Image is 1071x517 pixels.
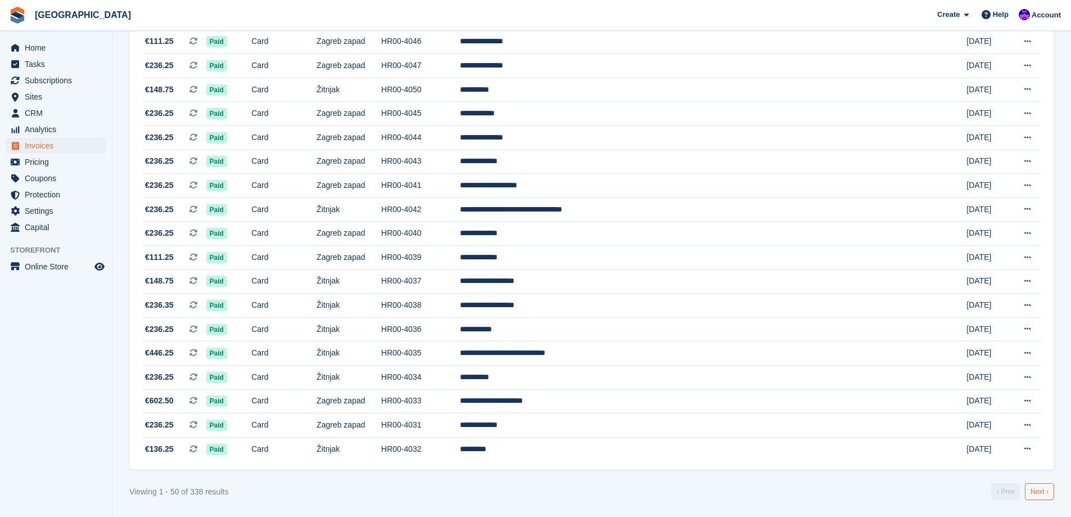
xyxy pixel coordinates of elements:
[381,30,460,54] td: HR00-4046
[145,299,174,311] span: €236.35
[381,197,460,222] td: HR00-4042
[251,30,317,54] td: Card
[381,174,460,198] td: HR00-4041
[206,395,227,407] span: Paid
[381,54,460,78] td: HR00-4047
[251,366,317,390] td: Card
[966,389,1009,413] td: [DATE]
[10,245,112,256] span: Storefront
[966,78,1009,102] td: [DATE]
[25,40,92,56] span: Home
[25,219,92,235] span: Capital
[317,54,381,78] td: Zagreb zapad
[206,444,227,455] span: Paid
[317,197,381,222] td: Žitnjak
[251,389,317,413] td: Card
[251,437,317,461] td: Card
[251,222,317,246] td: Card
[317,246,381,270] td: Zagreb zapad
[317,78,381,102] td: Žitnjak
[966,413,1009,438] td: [DATE]
[145,204,174,215] span: €236.25
[317,366,381,390] td: Žitnjak
[993,9,1009,20] span: Help
[381,366,460,390] td: HR00-4034
[966,317,1009,341] td: [DATE]
[966,341,1009,366] td: [DATE]
[206,36,227,47] span: Paid
[317,126,381,150] td: Zagreb zapad
[966,269,1009,294] td: [DATE]
[206,324,227,335] span: Paid
[145,84,174,96] span: €148.75
[317,222,381,246] td: Zagreb zapad
[966,294,1009,318] td: [DATE]
[145,179,174,191] span: €236.25
[966,102,1009,126] td: [DATE]
[25,187,92,203] span: Protection
[25,170,92,186] span: Coupons
[129,486,228,498] div: Viewing 1 - 50 of 338 results
[966,54,1009,78] td: [DATE]
[381,222,460,246] td: HR00-4040
[206,132,227,143] span: Paid
[6,259,106,275] a: menu
[966,150,1009,174] td: [DATE]
[145,60,174,71] span: €236.25
[6,187,106,203] a: menu
[251,54,317,78] td: Card
[206,156,227,167] span: Paid
[317,437,381,461] td: Žitnjak
[381,437,460,461] td: HR00-4032
[966,246,1009,270] td: [DATE]
[937,9,960,20] span: Create
[317,150,381,174] td: Zagreb zapad
[25,56,92,72] span: Tasks
[145,132,174,143] span: €236.25
[966,126,1009,150] td: [DATE]
[251,126,317,150] td: Card
[206,60,227,71] span: Paid
[206,252,227,263] span: Paid
[381,294,460,318] td: HR00-4038
[145,395,174,407] span: €602.50
[6,170,106,186] a: menu
[6,105,106,121] a: menu
[251,269,317,294] td: Card
[206,348,227,359] span: Paid
[381,246,460,270] td: HR00-4039
[381,389,460,413] td: HR00-4033
[206,300,227,311] span: Paid
[25,259,92,275] span: Online Store
[6,89,106,105] a: menu
[966,174,1009,198] td: [DATE]
[6,219,106,235] a: menu
[145,443,174,455] span: €136.25
[30,6,135,24] a: [GEOGRAPHIC_DATA]
[145,155,174,167] span: €236.25
[251,317,317,341] td: Card
[145,275,174,287] span: €148.75
[25,105,92,121] span: CRM
[93,260,106,273] a: Preview store
[251,150,317,174] td: Card
[991,483,1020,500] a: Previous
[966,197,1009,222] td: [DATE]
[145,347,174,359] span: €446.25
[25,203,92,219] span: Settings
[6,138,106,154] a: menu
[9,7,26,24] img: stora-icon-8386f47178a22dfd0bd8f6a31ec36ba5ce8667c1dd55bd0f319d3a0aa187defe.svg
[6,154,106,170] a: menu
[381,341,460,366] td: HR00-4035
[381,413,460,438] td: HR00-4031
[1019,9,1030,20] img: Ivan Gačić
[966,222,1009,246] td: [DATE]
[6,40,106,56] a: menu
[25,73,92,88] span: Subscriptions
[251,78,317,102] td: Card
[317,341,381,366] td: Žitnjak
[25,154,92,170] span: Pricing
[145,251,174,263] span: €111.25
[966,437,1009,461] td: [DATE]
[317,30,381,54] td: Zagreb zapad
